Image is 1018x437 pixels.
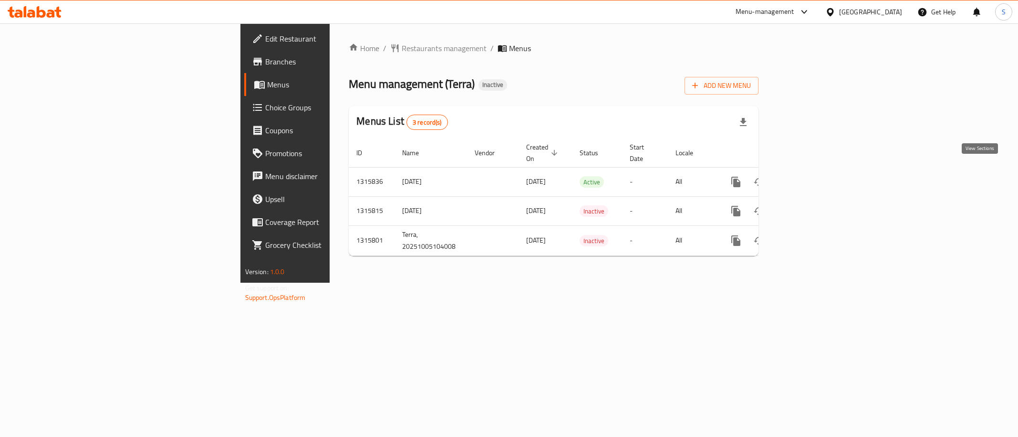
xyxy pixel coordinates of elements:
span: ID [356,147,374,159]
a: Coupons [244,119,410,142]
span: Grocery Checklist [265,239,403,251]
span: [DATE] [526,234,546,246]
span: Inactive [478,81,507,89]
td: [DATE] [395,196,467,225]
a: Menus [244,73,410,96]
span: Upsell [265,193,403,205]
span: Inactive [580,206,608,217]
span: Created On [526,141,561,164]
a: Grocery Checklist [244,234,410,256]
button: Change Status [748,171,770,193]
span: Branches [265,56,403,67]
button: more [725,171,748,193]
td: [DATE] [395,167,467,196]
div: Inactive [580,205,608,217]
span: Locale [675,147,706,159]
div: [GEOGRAPHIC_DATA] [839,7,902,17]
th: Actions [717,139,824,168]
span: Menu disclaimer [265,171,403,182]
td: All [668,225,717,256]
span: Status [580,147,611,159]
span: Menus [267,79,403,90]
a: Restaurants management [390,43,487,54]
span: Coverage Report [265,216,403,228]
span: Menu management ( Terra ) [349,73,475,95]
td: - [622,196,668,225]
span: Promotions [265,148,403,159]
span: Get support on: [245,282,289,294]
td: Terra, 20251005104008 [395,225,467,256]
h2: Menus List [356,114,447,130]
a: Coverage Report [244,211,410,234]
table: enhanced table [349,139,824,256]
span: S [1002,7,1006,17]
span: Inactive [580,235,608,246]
a: Upsell [244,188,410,211]
span: Active [580,177,604,188]
span: 3 record(s) [407,118,447,127]
span: Edit Restaurant [265,33,403,44]
div: Active [580,176,604,188]
a: Support.OpsPlatform [245,291,306,304]
a: Choice Groups [244,96,410,119]
button: Add New Menu [685,77,758,95]
span: [DATE] [526,204,546,217]
div: Total records count [406,115,448,130]
div: Inactive [478,79,507,91]
span: Coupons [265,125,403,136]
span: [DATE] [526,175,546,188]
a: Branches [244,50,410,73]
a: Edit Restaurant [244,27,410,50]
a: Menu disclaimer [244,165,410,188]
span: Start Date [630,141,656,164]
nav: breadcrumb [349,43,758,54]
span: Version: [245,266,269,278]
span: Vendor [475,147,507,159]
span: Menus [509,43,531,54]
span: Choice Groups [265,102,403,113]
span: Name [402,147,431,159]
li: / [490,43,494,54]
button: more [725,229,748,252]
div: Export file [732,111,755,134]
div: Menu-management [736,6,794,18]
td: All [668,167,717,196]
td: - [622,225,668,256]
td: - [622,167,668,196]
a: Promotions [244,142,410,165]
span: Add New Menu [692,80,751,92]
button: Change Status [748,229,770,252]
span: Restaurants management [402,43,487,54]
button: more [725,200,748,223]
span: 1.0.0 [270,266,285,278]
td: All [668,196,717,225]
